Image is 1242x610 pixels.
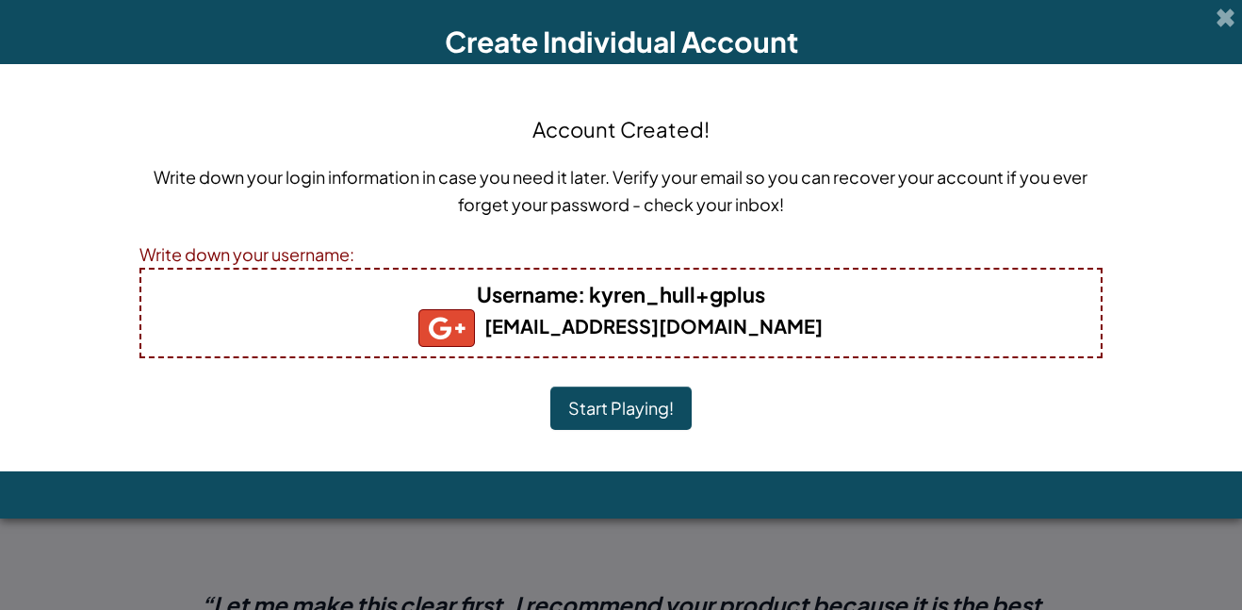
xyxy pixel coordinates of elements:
[550,387,692,430] button: Start Playing!
[139,163,1103,218] p: Write down your login information in case you need it later. Verify your email so you can recover...
[418,314,823,338] b: [EMAIL_ADDRESS][DOMAIN_NAME]
[477,281,765,307] b: : kyren_hull+gplus
[139,240,1103,268] div: Write down your username:
[477,281,578,307] span: Username
[418,309,475,347] img: gplus_small.png
[445,24,798,59] span: Create Individual Account
[532,114,710,144] h4: Account Created!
